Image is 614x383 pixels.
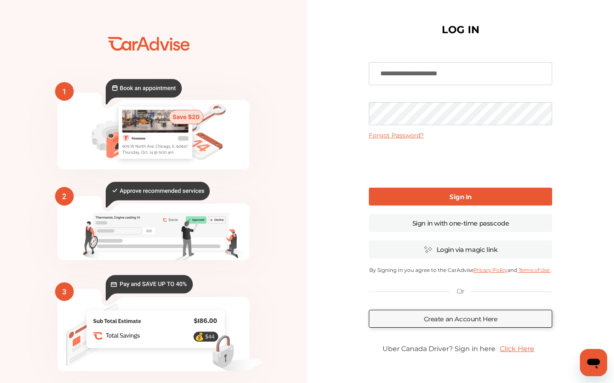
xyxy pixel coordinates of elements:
a: Sign In [369,188,552,206]
img: magic_icon.32c66aac.svg [424,246,432,254]
a: Privacy Policy [474,267,507,273]
p: By Signing In you agree to the CarAdvise and . [369,267,552,273]
p: Or [457,287,464,296]
a: Terms of Use [517,267,550,273]
span: Uber Canada Driver? Sign in here [382,345,495,353]
iframe: reCAPTCHA [396,146,525,179]
iframe: Button to launch messaging window [580,349,607,376]
b: Sign In [449,193,472,201]
a: Click Here [495,340,539,357]
text: 💰 [195,332,204,341]
a: Sign in with one-time passcode [369,214,552,232]
a: Forgot Password? [369,131,424,139]
a: Login via magic link [369,240,552,258]
a: Create an Account Here [369,310,552,328]
h1: LOG IN [442,26,479,34]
